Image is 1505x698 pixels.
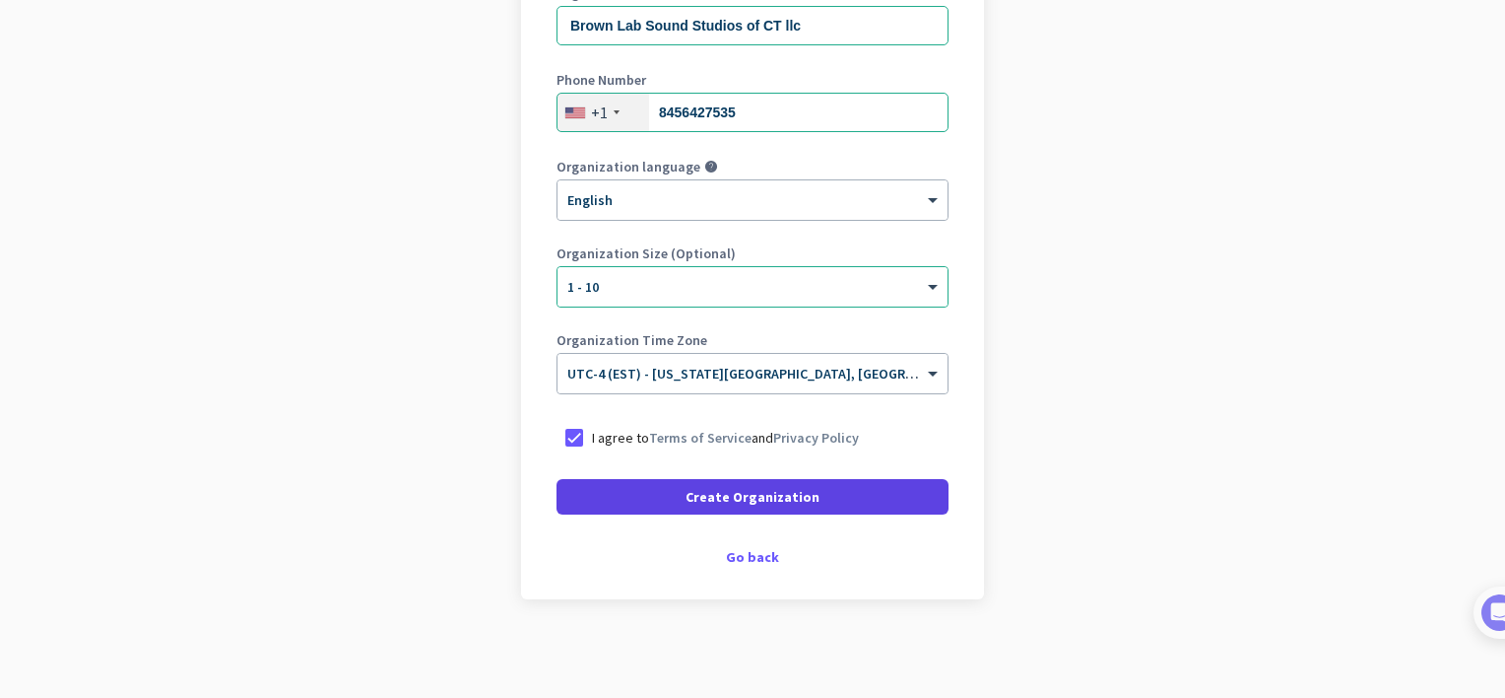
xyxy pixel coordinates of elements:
a: Terms of Service [649,429,752,447]
input: 201-555-0123 [556,93,949,132]
label: Organization Size (Optional) [556,246,949,260]
label: Organization Time Zone [556,333,949,347]
div: +1 [591,103,608,122]
i: help [704,160,718,174]
label: Organization language [556,160,700,174]
p: I agree to and [592,428,859,448]
a: Privacy Policy [773,429,859,447]
div: Go back [556,550,949,564]
span: Create Organization [686,487,819,507]
label: Phone Number [556,73,949,87]
input: What is the name of your organization? [556,6,949,45]
button: Create Organization [556,479,949,515]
